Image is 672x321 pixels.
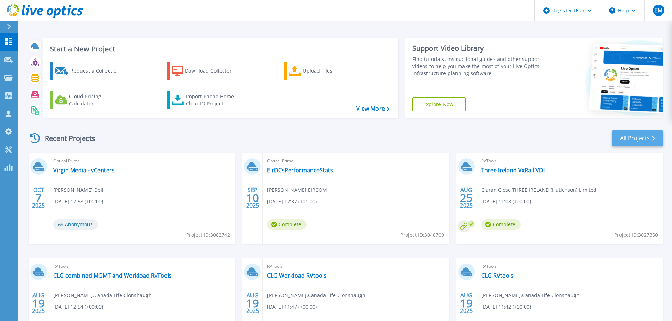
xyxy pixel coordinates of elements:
[246,185,259,211] div: SEP 2025
[185,64,241,78] div: Download Collector
[32,300,45,306] span: 19
[53,272,172,279] a: CLG combined MGMT and Workload RvTools
[481,263,659,270] span: RVTools
[303,64,359,78] div: Upload Files
[50,91,129,109] a: Cloud Pricing Calculator
[186,231,230,239] span: Project ID: 3082742
[356,105,389,112] a: View More
[460,300,473,306] span: 19
[35,195,42,201] span: 7
[267,186,327,194] span: [PERSON_NAME] , EIRCOM
[53,186,103,194] span: [PERSON_NAME] , Dell
[50,45,389,53] h3: Start a New Project
[481,198,531,205] span: [DATE] 11:08 (+00:00)
[481,186,597,194] span: Ciaran Close , THREE IRELAND (Hutichson) Limited
[412,97,466,111] a: Explore Now!
[460,195,473,201] span: 25
[481,303,531,311] span: [DATE] 11:42 (+00:00)
[267,157,445,165] span: Optical Prime
[412,56,544,77] div: Find tutorials, instructional guides and other support videos to help you make the most of your L...
[267,303,317,311] span: [DATE] 11:47 (+00:00)
[614,231,658,239] span: Project ID: 3027350
[53,263,231,270] span: RVTools
[32,185,45,211] div: OCT 2025
[246,300,259,306] span: 19
[612,130,663,146] a: All Projects
[70,64,127,78] div: Request a Collection
[186,93,241,107] div: Import Phone Home CloudIQ Project
[481,272,514,279] a: CLG RVtools
[53,157,231,165] span: Optical Prime
[481,219,521,230] span: Complete
[167,62,246,80] a: Download Collector
[267,198,317,205] span: [DATE] 12:37 (+01:00)
[246,290,259,316] div: AUG 2025
[460,185,473,211] div: AUG 2025
[53,291,152,299] span: [PERSON_NAME] , Canada Life Clonshaugh
[267,219,307,230] span: Complete
[481,167,545,174] a: Three Ireland VxRail VDI
[267,291,365,299] span: [PERSON_NAME] , Canada Life Clonshaugh
[400,231,444,239] span: Project ID: 3048709
[246,195,259,201] span: 10
[53,303,103,311] span: [DATE] 12:54 (+00:00)
[27,130,105,147] div: Recent Projects
[267,167,333,174] a: EirDCsPerformanceStats
[69,93,126,107] div: Cloud Pricing Calculator
[460,290,473,316] div: AUG 2025
[267,263,445,270] span: RVTools
[481,157,659,165] span: RVTools
[53,219,98,230] span: Anonymous
[53,198,103,205] span: [DATE] 12:58 (+01:00)
[412,44,544,53] div: Support Video Library
[284,62,362,80] a: Upload Files
[32,290,45,316] div: AUG 2025
[267,272,327,279] a: CLG Workload RVtools
[53,167,115,174] a: Virgin Media - vCenters
[481,291,580,299] span: [PERSON_NAME] , Canada Life Clonshaugh
[50,62,129,80] a: Request a Collection
[654,7,662,13] span: EM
